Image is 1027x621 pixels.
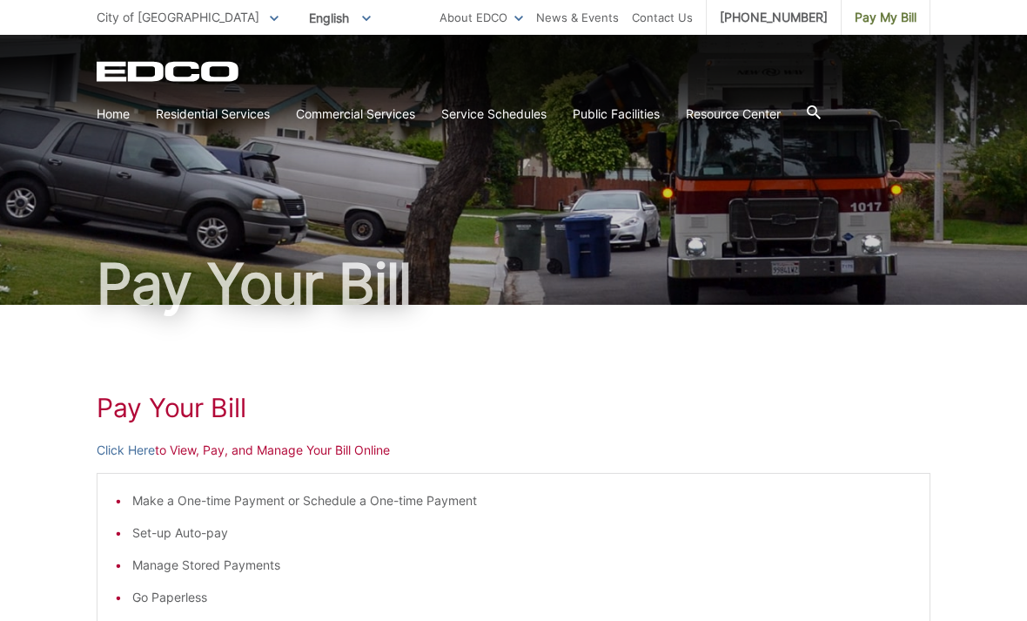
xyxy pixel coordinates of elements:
[132,556,912,575] li: Manage Stored Payments
[132,491,912,510] li: Make a One-time Payment or Schedule a One-time Payment
[296,105,415,124] a: Commercial Services
[97,392,930,423] h1: Pay Your Bill
[97,441,155,460] a: Click Here
[855,8,916,27] span: Pay My Bill
[97,256,930,312] h1: Pay Your Bill
[156,105,270,124] a: Residential Services
[440,8,523,27] a: About EDCO
[97,441,930,460] p: to View, Pay, and Manage Your Bill Online
[97,105,130,124] a: Home
[686,105,781,124] a: Resource Center
[97,10,259,24] span: City of [GEOGRAPHIC_DATA]
[296,3,384,32] span: English
[441,105,547,124] a: Service Schedules
[632,8,693,27] a: Contact Us
[573,105,660,124] a: Public Facilities
[132,523,912,543] li: Set-up Auto-pay
[97,61,241,82] a: EDCD logo. Return to the homepage.
[536,8,619,27] a: News & Events
[132,588,912,607] li: Go Paperless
